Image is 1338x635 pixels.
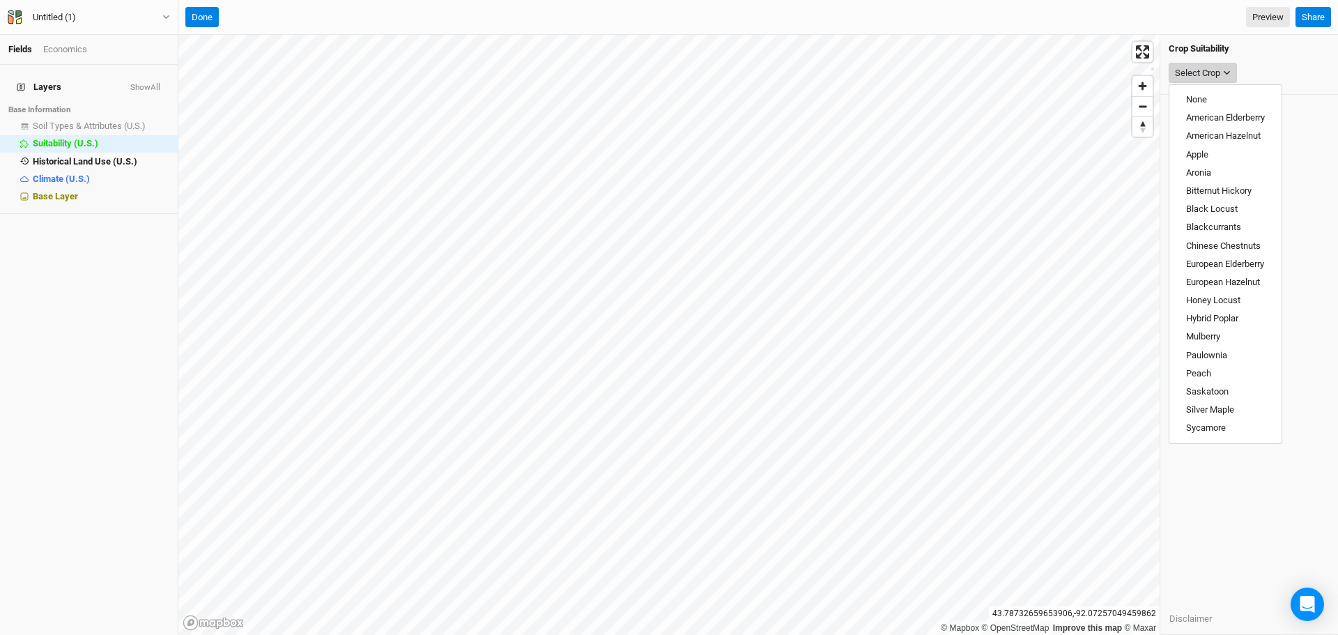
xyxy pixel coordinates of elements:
[1186,94,1207,105] span: None
[33,174,90,184] span: Climate (U.S.)
[1169,63,1237,84] button: Select Crop
[1186,277,1260,287] span: European Hazelnut
[17,82,61,93] span: Layers
[1132,96,1153,116] button: Zoom out
[33,174,169,185] div: Climate (U.S.)
[33,191,169,202] div: Base Layer
[1186,259,1264,269] span: European Elderberry
[989,606,1160,621] div: 43.78732659653906 , -92.07257049459862
[1175,66,1220,80] div: Select Crop
[1186,149,1208,160] span: Apple
[1186,313,1238,323] span: Hybrid Poplar
[1186,240,1261,251] span: Chinese Chestnuts
[1295,7,1331,28] button: Share
[7,10,171,25] button: Untitled (1)
[1186,404,1234,415] span: Silver Maple
[33,10,76,24] div: Untitled (1)
[1169,611,1213,627] button: Disclaimer
[33,156,169,167] div: Historical Land Use (U.S.)
[8,44,32,54] a: Fields
[982,623,1049,633] a: OpenStreetMap
[1124,623,1156,633] a: Maxar
[1169,43,1330,54] h4: Crop Suitability
[1186,350,1227,360] span: Paulownia
[1132,42,1153,62] button: Enter fullscreen
[183,615,244,631] a: Mapbox logo
[1186,295,1240,305] span: Honey Locust
[1186,130,1261,141] span: American Hazelnut
[33,121,169,132] div: Soil Types & Attributes (U.S.)
[1186,386,1229,397] span: Saskatoon
[43,43,87,56] div: Economics
[1186,112,1265,123] span: American Elderberry
[33,138,98,148] span: Suitability (U.S.)
[1291,588,1324,621] div: Open Intercom Messenger
[1132,117,1153,137] span: Reset bearing to north
[1186,167,1211,178] span: Aronia
[130,83,161,93] button: ShowAll
[1246,7,1290,28] a: Preview
[178,35,1160,635] canvas: Map
[1132,76,1153,96] button: Zoom in
[1186,368,1211,378] span: Peach
[941,623,979,633] a: Mapbox
[1186,331,1220,342] span: Mulberry
[1186,185,1252,196] span: Bitternut Hickory
[33,191,78,201] span: Base Layer
[33,156,137,167] span: Historical Land Use (U.S.)
[1053,623,1122,633] a: Improve this map
[1132,116,1153,137] button: Reset bearing to north
[1186,422,1226,433] span: Sycamore
[1132,97,1153,116] span: Zoom out
[1186,222,1241,232] span: Blackcurrants
[185,7,219,28] button: Done
[1186,204,1238,214] span: Black Locust
[33,138,169,149] div: Suitability (U.S.)
[33,121,146,131] span: Soil Types & Attributes (U.S.)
